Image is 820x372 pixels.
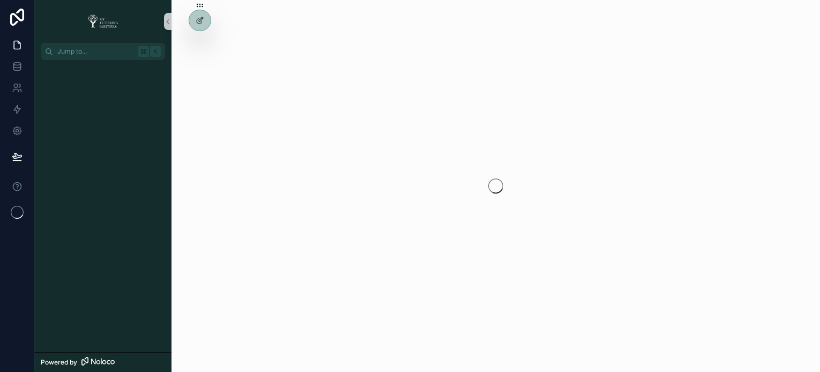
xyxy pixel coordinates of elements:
[41,358,77,367] span: Powered by
[57,47,134,56] span: Jump to...
[34,60,172,79] div: scrollable content
[34,352,172,372] a: Powered by
[84,13,122,30] img: App logo
[41,43,165,60] button: Jump to...K
[151,47,160,56] span: K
